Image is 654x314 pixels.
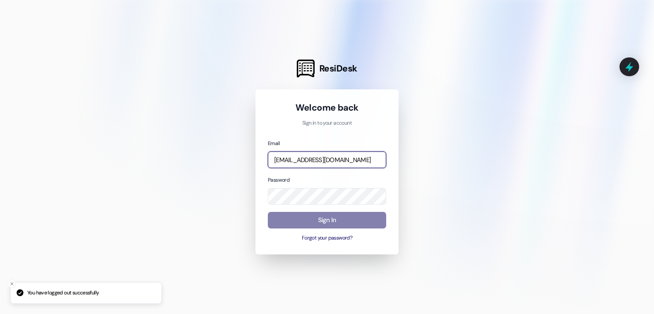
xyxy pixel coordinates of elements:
button: Forgot your password? [268,234,386,242]
input: name@example.com [268,151,386,168]
label: Email [268,140,280,147]
label: Password [268,177,290,183]
h1: Welcome back [268,102,386,114]
button: Sign In [268,212,386,228]
p: You have logged out successfully [27,289,99,297]
span: ResiDesk [319,63,357,74]
p: Sign in to your account [268,120,386,127]
button: Close toast [8,280,16,288]
img: ResiDesk Logo [297,60,315,77]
